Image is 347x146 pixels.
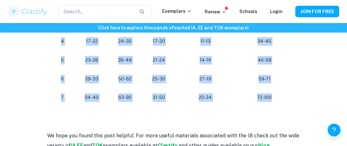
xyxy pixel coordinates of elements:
p: 72-100 [240,93,289,102]
p: 14-16 [181,56,230,65]
p: 23-28 [80,56,103,65]
p: 6 [55,75,70,83]
p: 11-13 [181,37,230,46]
input: Search... [59,5,134,18]
p: 31-50 [147,93,171,102]
p: 27-19 [181,75,230,83]
p: 17-20 [147,37,171,46]
p: 24-35 [113,37,136,46]
button: JOIN FOR FREE [295,6,339,17]
p: 46-58 [240,56,289,65]
button: Help and Feedback [328,124,341,136]
p: Review [205,8,227,15]
p: Exemplars [162,8,192,15]
p: 36-49 [113,56,136,65]
p: 59-71 [240,75,289,83]
p: 34-40 [80,93,103,102]
a: Schools [239,9,257,14]
p: 5 [55,56,70,65]
p: 20-24 [181,93,230,102]
p: 25-30 [147,75,171,83]
p: 50-62 [113,75,136,83]
p: 21-24 [147,56,171,65]
p: 29-33 [80,75,103,83]
img: Clastify logo [8,5,48,18]
p: 17-22 [80,37,103,46]
p: 34-45 [240,37,289,46]
a: Login [270,9,283,14]
h6: Click here to explore thousands of marked IA, EE and TOK exemplars ! [1,24,346,31]
p: 7 [55,93,70,102]
p: 63-90 [113,93,136,102]
p: 4 [55,37,70,46]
